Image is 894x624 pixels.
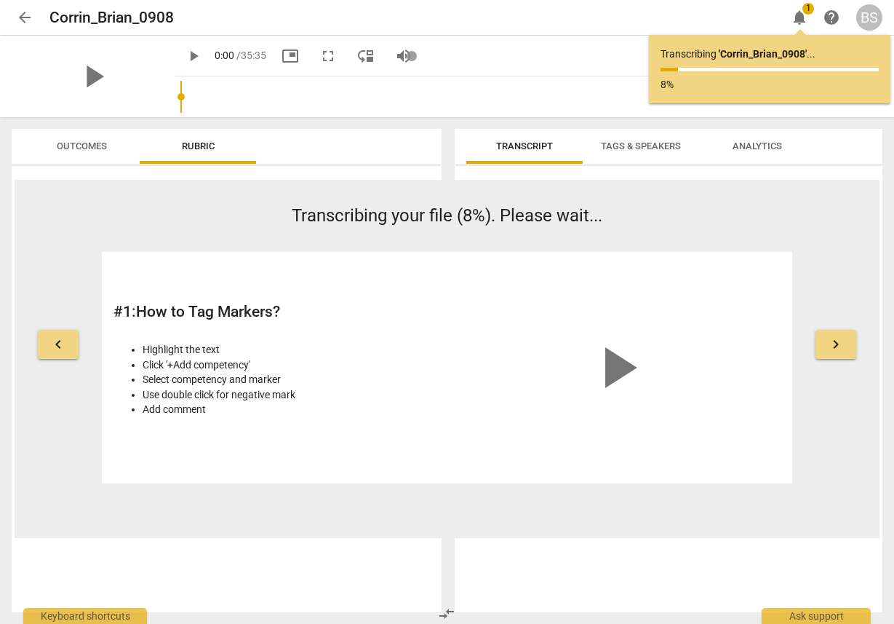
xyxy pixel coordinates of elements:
span: keyboard_arrow_left [49,336,67,353]
span: / 35:35 [236,50,266,61]
b: ' Corrin_Brian_0908 ' [719,48,807,60]
span: fullscreen [319,47,337,65]
span: 1 [802,3,814,15]
button: BS [856,4,882,31]
span: notifications [791,9,808,26]
span: Transcribing your file (8%). Please wait... [292,205,602,226]
a: Help [818,4,845,31]
span: arrow_back [16,9,33,26]
li: Click '+Add competency' [143,358,440,373]
div: Keyboard shortcuts [23,608,147,624]
li: Highlight the text [143,342,440,358]
button: Picture in picture [277,43,303,69]
span: 0:00 [215,50,234,61]
span: keyboard_arrow_right [827,336,845,353]
span: play_arrow [74,58,112,95]
span: play_arrow [582,333,652,403]
h2: Corrin_Brian_0908 [49,9,174,27]
span: Outcomes [57,141,107,151]
p: 8% [660,77,879,92]
span: move_down [357,47,375,65]
p: Transcribing ... [660,47,879,62]
button: Fullscreen [315,43,341,69]
li: Use double click for negative mark [143,387,440,403]
button: Notifications [786,4,813,31]
span: compare_arrows [438,605,455,623]
span: Rubric [182,141,215,151]
span: Tags & Speakers [601,141,681,151]
li: Select competency and marker [143,372,440,387]
button: Play [180,43,207,69]
span: Transcript [496,141,553,151]
button: Volume [391,43,417,69]
li: Add comment [143,402,440,417]
span: Analytics [733,141,782,151]
h2: # 1 : How to Tag Markers? [113,303,440,321]
span: picture_in_picture [282,47,299,65]
button: View player as separate pane [353,43,379,69]
div: Ask support [762,608,871,624]
span: help [823,9,840,26]
span: play_arrow [185,47,202,65]
span: volume_up [395,47,412,65]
